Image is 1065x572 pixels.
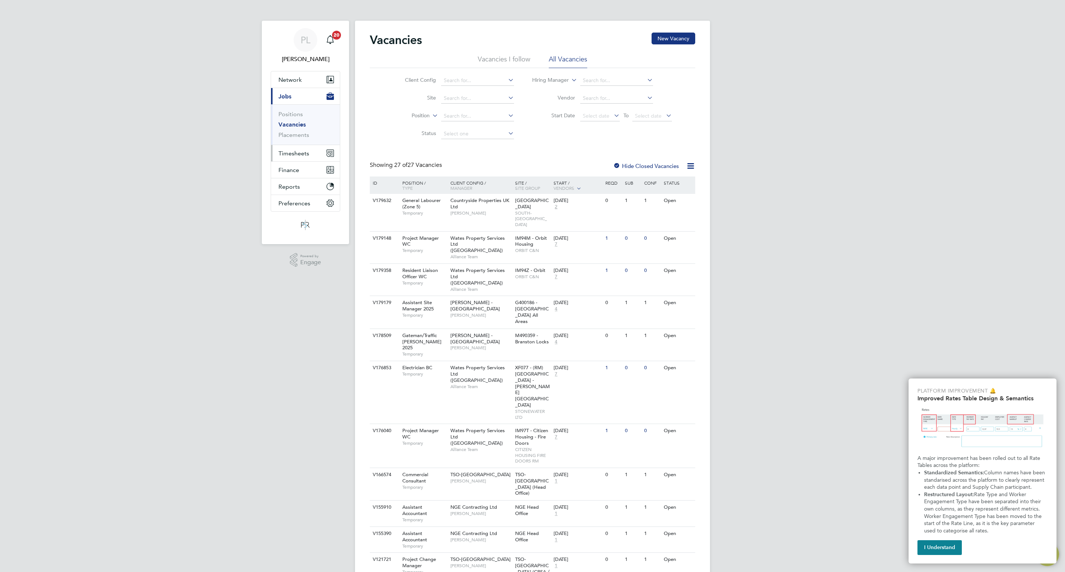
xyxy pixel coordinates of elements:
span: Site Group [515,185,540,191]
span: General Labourer (Zone 5) [402,197,441,210]
span: [PERSON_NAME] [450,537,511,543]
div: V176853 [371,361,397,375]
div: [DATE] [554,300,602,306]
span: ORBIT C&N [515,248,550,253]
span: Rate Type and Worker Engagement Type have been separated into their own columns, as they represen... [924,491,1043,534]
span: 7 [554,371,558,377]
div: Open [662,527,694,541]
span: 2 [554,204,558,210]
a: Go to account details [271,28,340,64]
div: [DATE] [554,428,602,434]
span: 4 [554,306,558,312]
span: Resident Liaison Officer WC [402,267,438,280]
div: 1 [623,296,642,310]
button: New Vacancy [652,33,695,44]
span: NGE Head Office [515,530,539,543]
span: Jobs [278,93,291,100]
div: [DATE] [554,333,602,339]
div: 0 [603,553,623,566]
span: Select date [583,112,609,119]
span: 27 Vacancies [394,161,442,169]
input: Select one [441,129,514,139]
label: Site [393,94,436,101]
span: Commercial Consultant [402,471,428,484]
span: Timesheets [278,150,309,157]
li: Vacancies I follow [478,55,530,68]
span: Wates Property Services Ltd ([GEOGRAPHIC_DATA]) [450,364,505,383]
span: IM94M - Orbit Housing [515,235,547,248]
span: Project Manager WC [402,427,439,440]
div: 1 [642,553,662,566]
div: 1 [623,194,642,208]
div: 0 [642,361,662,375]
img: psrsolutions-logo-retina.png [299,219,312,231]
span: XF077 - (RM) [GEOGRAPHIC_DATA] - [PERSON_NAME][GEOGRAPHIC_DATA] [515,364,550,408]
span: Project Change Manager [402,556,436,569]
div: Open [662,501,694,514]
span: NGE Contracting Ltd [450,530,497,536]
span: Countryside Properties UK Ltd [450,197,509,210]
span: G400186 - [GEOGRAPHIC_DATA] All Areas [515,299,549,324]
div: V179148 [371,232,397,245]
div: V155390 [371,527,397,541]
div: 0 [603,296,623,310]
div: 0 [603,329,623,343]
span: Electrician BC [402,364,432,371]
span: [PERSON_NAME] - [GEOGRAPHIC_DATA] [450,299,500,312]
div: 1 [642,194,662,208]
input: Search for... [441,75,514,86]
span: CITIZEN HOUSING FIRE DOORS RM [515,447,550,464]
div: 1 [642,501,662,514]
span: 7 [554,274,558,280]
div: 1 [603,424,623,438]
div: [DATE] [554,268,602,274]
div: 1 [642,329,662,343]
span: Gateman/Traffic [PERSON_NAME] 2025 [402,332,442,351]
h2: Vacancies [370,33,422,47]
div: V176040 [371,424,397,438]
span: Alliance Team [450,447,511,452]
span: Type [402,185,413,191]
div: V155910 [371,501,397,514]
div: ID [371,176,397,189]
span: Temporary [402,484,447,490]
span: Reports [278,183,300,190]
div: 0 [603,527,623,541]
span: TSO-[GEOGRAPHIC_DATA] (Head Office) [515,471,549,497]
span: Temporary [402,210,447,216]
span: [PERSON_NAME] [450,563,511,569]
div: 1 [623,527,642,541]
input: Search for... [580,93,653,104]
div: V121721 [371,553,397,566]
span: Assistant Accountant [402,504,427,517]
span: Alliance Team [450,286,511,292]
span: Temporary [402,280,447,286]
span: To [621,111,631,120]
div: 0 [623,232,642,245]
div: Position / [397,176,449,194]
h2: Improved Rates Table Design & Semantics [917,395,1048,402]
span: Temporary [402,543,447,549]
p: A major improvement has been rolled out to all Rate Tables across the platform: [917,455,1048,469]
span: 7 [554,434,558,440]
span: Temporary [402,517,447,523]
div: 0 [623,361,642,375]
div: [DATE] [554,472,602,478]
div: 0 [603,468,623,482]
span: Paul Ledingham [271,55,340,64]
div: Client Config / [449,176,513,194]
span: 20 [332,31,341,40]
span: 1 [554,511,558,517]
label: Client Config [393,77,436,83]
label: Status [393,130,436,137]
label: Start Date [532,112,575,119]
span: [PERSON_NAME] - [GEOGRAPHIC_DATA] [450,332,500,345]
div: 0 [603,501,623,514]
span: ORBIT C&N [515,274,550,280]
div: Open [662,194,694,208]
span: NGE Head Office [515,504,539,517]
span: [GEOGRAPHIC_DATA] [515,197,549,210]
div: [DATE] [554,531,602,537]
span: 27 of [394,161,408,169]
div: Sub [623,176,642,189]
